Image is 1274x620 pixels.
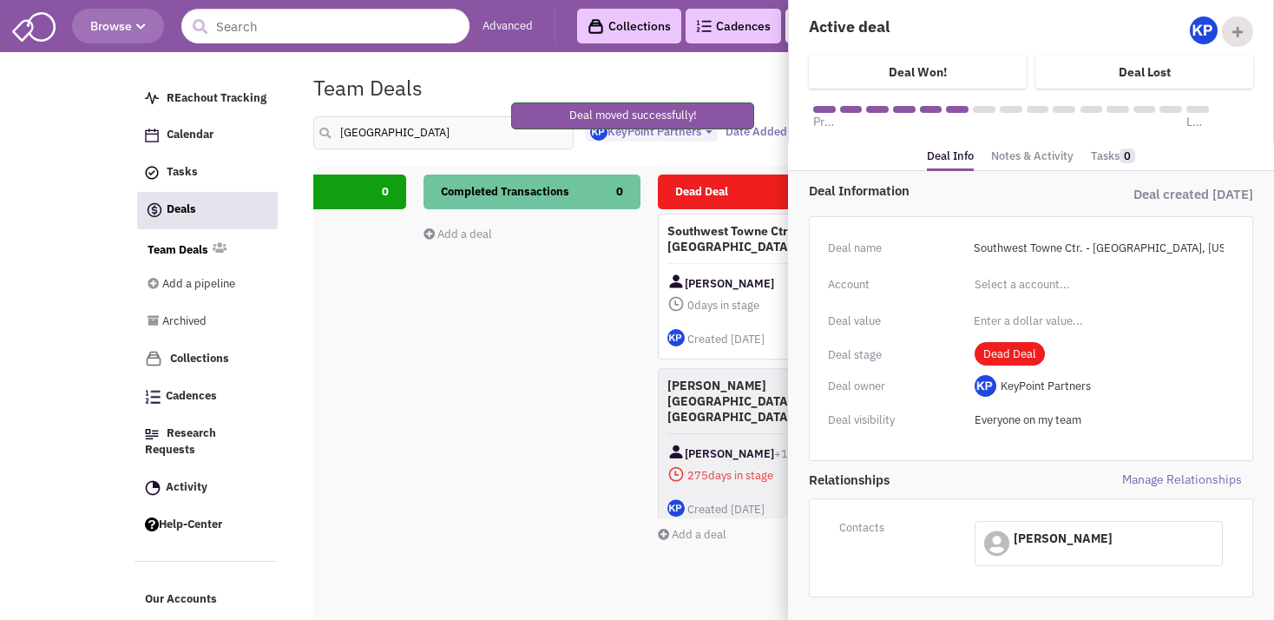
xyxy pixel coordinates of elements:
[148,268,253,301] a: Add a pipeline
[136,156,277,189] a: Tasks
[590,124,701,139] span: KeyPoint Partners
[1120,148,1135,163] span: 0
[828,344,963,366] div: Deal stage
[136,418,277,467] a: Research Requests
[146,200,163,221] img: icon-deals.svg
[145,350,162,367] img: icon-collection-lavender.png
[569,108,697,124] p: Deal moved successfully!
[809,471,1031,489] span: Relationships
[167,128,213,142] span: Calendar
[577,9,681,43] a: Collections
[313,116,574,149] input: Search deals
[136,380,277,413] a: Cadences
[181,9,470,43] input: Search
[167,90,266,105] span: REachout Tracking
[675,184,728,199] span: Dead Deal
[72,9,164,43] button: Browse
[813,113,836,130] span: Prospective Sites
[136,342,277,376] a: Collections
[828,310,963,333] div: Deal value
[1031,471,1253,489] span: Manage Relationships
[167,165,198,180] span: Tasks
[1186,113,1209,130] span: Lease executed
[1222,16,1253,47] div: Add Collaborator
[590,123,607,141] img: Gp5tB00MpEGTGSMiAkF79g.png
[170,351,229,366] span: Collections
[685,273,774,294] span: [PERSON_NAME]
[696,20,712,32] img: Cadences_logo.png
[616,175,623,209] span: 0
[588,18,604,35] img: icon-collection-lavender-black.svg
[658,527,726,542] a: Add a deal
[726,124,787,139] span: Date Added
[145,390,161,404] img: Cadences_logo.png
[667,273,685,290] img: Contact Image
[1091,144,1135,169] a: Tasks
[1014,531,1113,546] span: [PERSON_NAME]
[774,443,788,465] span: +1
[685,443,774,465] span: [PERSON_NAME]
[145,426,216,458] span: Research Requests
[667,223,865,254] h4: Southwest Towne Ctr. - [GEOGRAPHIC_DATA], [US_STATE]
[136,509,277,542] a: Help-Center
[148,306,253,339] a: Archived
[975,271,1124,299] input: Select a account...
[828,375,963,398] div: Deal owner
[145,480,161,496] img: Activity.png
[166,479,207,494] span: Activity
[585,122,718,142] button: KeyPoint Partners
[686,9,781,43] a: Cadences
[927,144,974,172] a: Deal Info
[667,465,685,483] img: icon-daysinstage-red.png
[1119,64,1171,80] h4: Deal Lost
[136,584,277,617] a: Our Accounts
[136,472,277,505] a: Activity
[145,592,217,607] span: Our Accounts
[828,409,963,432] div: Deal visibility
[963,234,1234,262] input: Enter a deal name...
[667,465,865,486] span: days in stage
[1031,181,1253,208] div: Deal created [DATE]
[145,129,159,142] img: Calendar.png
[1001,379,1091,393] span: KeyPoint Partners
[828,517,963,539] div: Contacts
[441,184,569,199] span: Completed Transactions
[90,18,146,34] span: Browse
[828,274,963,296] div: Account
[687,502,765,517] span: Created [DATE]
[137,192,278,229] a: Deals
[809,16,1020,36] h4: Active deal
[720,122,806,142] button: Date Added
[148,242,208,259] a: Team Deals
[136,82,277,115] a: REachout Tracking
[991,144,1074,169] a: Notes & Activity
[667,295,685,313] img: icon-daysinstage.png
[313,76,423,99] h1: Team Deals
[809,181,1031,200] div: Deal Information
[12,9,56,42] img: SmartAdmin
[1190,16,1218,44] img: Gp5tB00MpEGTGSMiAkF79g.png
[975,406,1223,434] input: Select a privacy option...
[424,227,492,241] a: Add a deal
[687,298,694,313] span: 0
[975,342,1045,366] span: Dead Deal
[145,166,159,180] img: icon-tasks.png
[136,119,277,152] a: Calendar
[166,389,217,404] span: Cadences
[889,64,947,80] h4: Deal Won!
[145,518,159,531] img: help.png
[828,237,963,260] div: Deal name
[963,307,1234,335] input: Enter a dollar value...
[667,443,685,460] img: Contact Image
[667,378,865,425] h4: [PERSON_NAME][GEOGRAPHIC_DATA] - [GEOGRAPHIC_DATA], [US_STATE]
[483,18,533,35] a: Advanced
[687,468,708,483] span: 275
[667,294,865,316] span: days in stage
[382,175,389,209] span: 0
[145,429,159,439] img: Research.png
[687,332,765,346] span: Created [DATE]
